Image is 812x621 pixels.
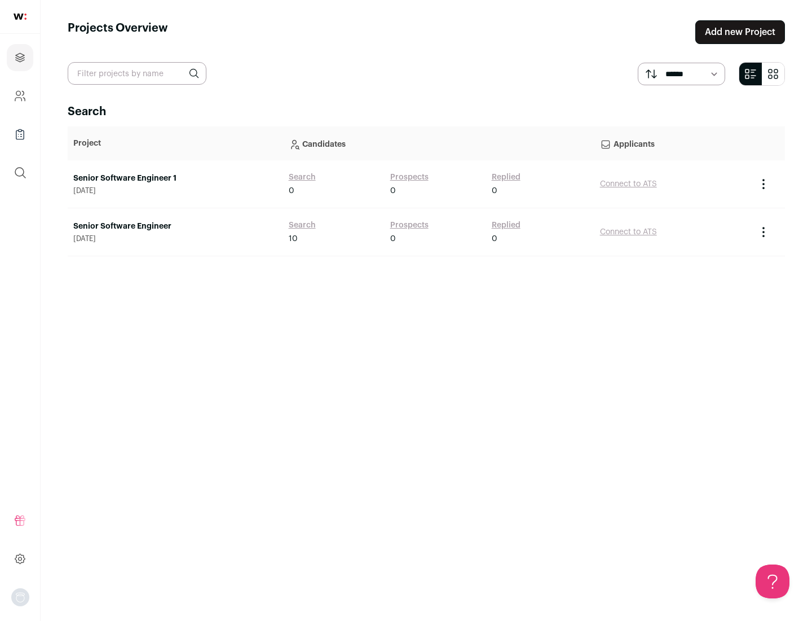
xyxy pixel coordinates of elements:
h2: Search [68,104,785,120]
span: 0 [390,185,396,196]
input: Filter projects by name [68,62,206,85]
button: Open dropdown [11,588,29,606]
p: Applicants [600,132,745,155]
a: Senior Software Engineer 1 [73,173,277,184]
a: Replied [492,220,520,231]
a: Company and ATS Settings [7,82,33,110]
a: Connect to ATS [600,228,657,236]
span: [DATE] [73,186,277,195]
a: Add new Project [695,20,785,44]
span: [DATE] [73,234,277,243]
a: Prospects [390,220,429,231]
p: Candidates [289,132,589,155]
p: Project [73,138,277,149]
button: Project Actions [757,177,770,191]
span: 0 [289,185,294,196]
a: Projects [7,44,33,71]
a: Company Lists [7,121,33,148]
a: Search [289,220,316,231]
h1: Projects Overview [68,20,168,44]
a: Connect to ATS [600,180,657,188]
a: Replied [492,172,520,183]
span: 0 [492,185,497,196]
a: Search [289,172,316,183]
button: Project Actions [757,225,770,239]
span: 0 [390,233,396,244]
a: Prospects [390,172,429,183]
span: 10 [289,233,298,244]
span: 0 [492,233,497,244]
iframe: Toggle Customer Support [756,565,789,598]
a: Senior Software Engineer [73,221,277,232]
img: nopic.png [11,588,29,606]
img: wellfound-shorthand-0d5821cbd27db2630d0214b213865d53afaa358527fdda9d0ea32b1df1b89c2c.svg [14,14,27,20]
